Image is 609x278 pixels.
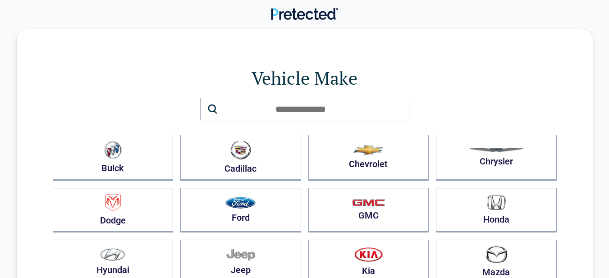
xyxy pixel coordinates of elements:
[308,135,429,181] button: Chevrolet
[180,188,301,232] button: Ford
[53,188,174,232] button: Dodge
[53,65,557,91] h1: Vehicle Make
[180,135,301,181] button: Cadillac
[308,188,429,232] button: GMC
[436,188,557,232] button: Honda
[53,135,174,181] button: Buick
[436,135,557,181] button: Chrysler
